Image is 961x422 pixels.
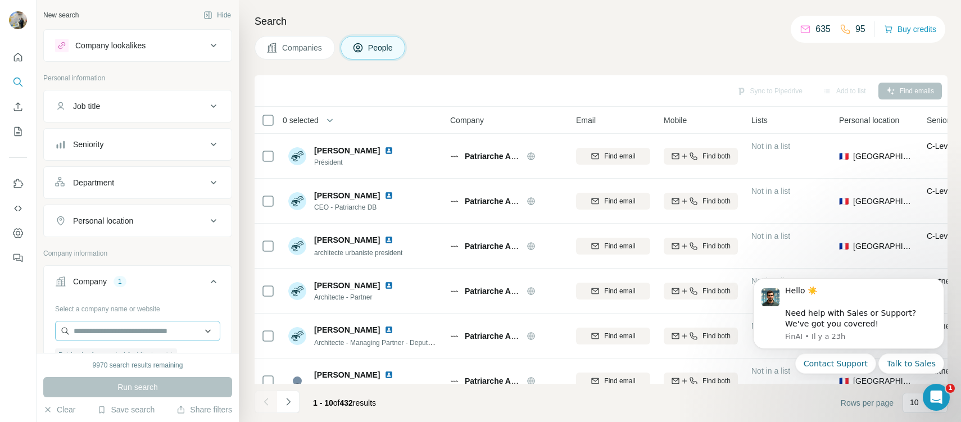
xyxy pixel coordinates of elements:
img: LinkedIn logo [384,325,393,334]
button: Department [44,169,232,196]
span: Find email [604,286,635,296]
span: Find both [702,241,731,251]
iframe: Intercom notifications message [736,268,961,380]
p: 635 [815,22,831,36]
button: Personal location [44,207,232,234]
span: C-Level [927,142,954,151]
span: Not in a list [751,187,790,196]
img: Logo of Patriarche Augmented Architecture [450,197,459,206]
span: Patriarche Augmented Architecture [465,242,597,251]
span: Architecte - Partner [314,292,398,302]
button: Dashboard [9,223,27,243]
span: [GEOGRAPHIC_DATA] [853,375,913,387]
button: Feedback [9,248,27,268]
span: Patriarche Augmented Architecture [58,350,162,360]
button: Buy credits [884,21,936,37]
span: Patriarche Augmented Architecture [465,197,597,206]
span: [GEOGRAPHIC_DATA] [853,241,913,252]
button: Save search [97,404,155,415]
button: Clear [43,404,75,415]
img: Avatar [288,147,306,165]
button: Find both [664,148,738,165]
div: Department [73,177,114,188]
button: Find email [576,283,650,300]
span: [PERSON_NAME] [314,369,380,380]
p: 95 [855,22,865,36]
span: Find email [604,196,635,206]
span: 0 selected [283,115,319,126]
span: Not in a list [751,232,790,241]
div: Company [73,276,107,287]
img: Avatar [9,11,27,29]
span: CEO - Patriarche DB [314,202,398,212]
span: results [313,398,376,407]
span: Find email [604,376,635,386]
img: Avatar [288,237,306,255]
span: Patriarche Augmented Architecture [465,287,597,296]
span: Patriarche Augmented Architecture [465,332,597,341]
button: Find email [576,193,650,210]
span: 432 [340,398,353,407]
button: Find both [664,328,738,344]
span: Email [576,115,596,126]
span: Patriarche Augmented Architecture [465,152,597,161]
img: LinkedIn logo [384,235,393,244]
img: Logo of Patriarche Augmented Architecture [450,332,459,341]
span: Find both [702,331,731,341]
span: [PERSON_NAME] [314,324,380,335]
span: [GEOGRAPHIC_DATA] [853,196,913,207]
div: Seniority [73,139,103,150]
div: Select a company name or website [55,300,220,314]
span: Architecte - Managing Partner - Deputy CEO [314,338,447,347]
p: Personal information [43,73,232,83]
img: LinkedIn logo [384,146,393,155]
span: 🇫🇷 [839,241,849,252]
span: Patriarche Augmented Architecture [465,376,597,385]
span: C-Level [927,232,954,241]
span: [GEOGRAPHIC_DATA] [853,151,913,162]
button: Navigate to next page [277,391,300,413]
button: Find both [664,238,738,255]
div: 1 [114,276,126,287]
span: architecte urbaniste president [314,249,402,257]
span: People [368,42,394,53]
span: [PERSON_NAME] [314,280,380,291]
span: 🇫🇷 [839,375,849,387]
button: Find both [664,283,738,300]
span: C-Level [927,187,954,196]
button: Company1 [44,268,232,300]
p: 10 [910,397,919,408]
img: Logo of Patriarche Augmented Architecture [450,376,459,385]
span: Lists [751,115,768,126]
span: Président [314,157,398,167]
span: Company [450,115,484,126]
span: Find both [702,376,731,386]
span: Mobile [664,115,687,126]
span: Partner • Urbaniste - Ingénieur [314,384,405,392]
img: LinkedIn logo [384,281,393,290]
span: Find both [702,286,731,296]
span: of [333,398,340,407]
button: Seniority [44,131,232,158]
span: Not in a list [751,142,790,151]
div: Company lookalikes [75,40,146,51]
button: Quick start [9,47,27,67]
p: Company information [43,248,232,258]
div: 9970 search results remaining [93,360,183,370]
span: 🇫🇷 [839,196,849,207]
h4: Search [255,13,948,29]
img: Logo of Patriarche Augmented Architecture [450,152,459,161]
button: Find email [576,238,650,255]
span: Companies [282,42,323,53]
img: LinkedIn logo [384,370,393,379]
img: Avatar [288,192,306,210]
button: Company lookalikes [44,32,232,59]
div: New search [43,10,79,20]
img: Logo of Patriarche Augmented Architecture [450,287,459,296]
iframe: Intercom live chat [923,384,950,411]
